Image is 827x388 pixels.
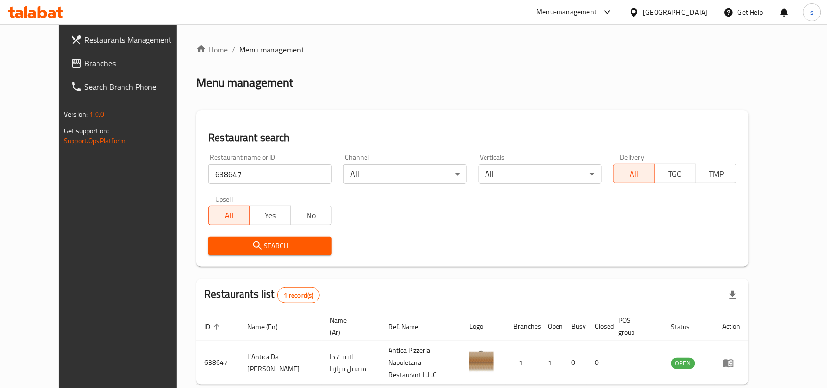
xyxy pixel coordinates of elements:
[322,341,381,385] td: لانتيك دا ميشيل بيزاريا
[506,311,540,341] th: Branches
[671,358,695,369] span: OPEN
[239,44,304,55] span: Menu management
[563,341,587,385] td: 0
[249,206,291,225] button: Yes
[671,321,703,333] span: Status
[204,287,319,303] h2: Restaurants list
[643,7,708,18] div: [GEOGRAPHIC_DATA]
[587,311,610,341] th: Closed
[479,164,602,184] div: All
[563,311,587,341] th: Busy
[462,311,506,341] th: Logo
[695,164,737,183] button: TMP
[613,164,655,183] button: All
[540,311,563,341] th: Open
[196,311,749,385] table: enhanced table
[84,34,189,46] span: Restaurants Management
[204,321,223,333] span: ID
[216,240,324,252] span: Search
[810,7,814,18] span: s
[278,291,319,300] span: 1 record(s)
[196,75,293,91] h2: Menu management
[700,167,733,181] span: TMP
[208,206,250,225] button: All
[389,321,431,333] span: Ref. Name
[208,237,332,255] button: Search
[587,341,610,385] td: 0
[618,167,651,181] span: All
[240,341,322,385] td: L'Antica Da [PERSON_NAME]
[215,196,233,203] label: Upsell
[232,44,235,55] li: /
[213,208,246,223] span: All
[721,284,745,307] div: Export file
[343,164,467,184] div: All
[540,341,563,385] td: 1
[84,81,189,93] span: Search Branch Phone
[63,28,197,52] a: Restaurants Management
[64,125,109,137] span: Get support on:
[196,44,228,55] a: Home
[618,314,652,338] span: POS group
[84,57,189,69] span: Branches
[196,44,749,55] nav: breadcrumb
[381,341,462,385] td: Antica Pizzeria Napoletana Restaurant L.L.C
[208,164,332,184] input: Search for restaurant name or ID..
[290,206,332,225] button: No
[254,208,287,223] span: Yes
[64,134,126,147] a: Support.OpsPlatform
[64,108,88,121] span: Version:
[294,208,328,223] span: No
[506,341,540,385] td: 1
[63,75,197,99] a: Search Branch Phone
[89,108,104,121] span: 1.0.0
[247,321,291,333] span: Name (En)
[659,167,692,181] span: TGO
[723,357,741,369] div: Menu
[469,349,494,373] img: L'Antica Da Michele Pizzeria
[277,287,320,303] div: Total records count
[63,52,197,75] a: Branches
[537,6,597,18] div: Menu-management
[715,311,749,341] th: Action
[655,164,696,183] button: TGO
[208,130,737,145] h2: Restaurant search
[620,154,645,161] label: Delivery
[330,314,369,338] span: Name (Ar)
[196,341,240,385] td: 638647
